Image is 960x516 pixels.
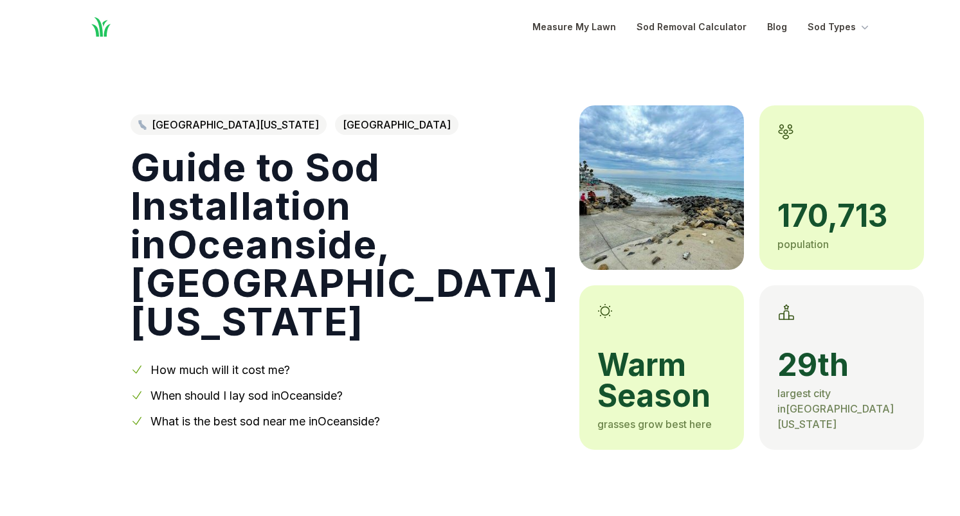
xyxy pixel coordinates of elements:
span: grasses grow best here [597,418,712,431]
a: Blog [767,19,787,35]
span: population [777,238,829,251]
img: Southern California state outline [138,120,147,130]
a: Sod Removal Calculator [637,19,747,35]
a: What is the best sod near me inOceanside? [150,414,380,428]
a: [GEOGRAPHIC_DATA][US_STATE] [131,114,327,135]
span: [GEOGRAPHIC_DATA] [335,114,458,135]
span: 29th [777,350,906,380]
a: When should I lay sod inOceanside? [150,389,343,402]
span: 170,713 [777,200,906,231]
h1: Guide to Sod Installation in Oceanside , [GEOGRAPHIC_DATA][US_STATE] [131,148,559,341]
a: Measure My Lawn [532,19,616,35]
button: Sod Types [808,19,871,35]
span: largest city in [GEOGRAPHIC_DATA][US_STATE] [777,387,894,431]
img: A picture of Oceanside [579,105,744,270]
a: How much will it cost me? [150,363,290,377]
span: warm season [597,350,726,411]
